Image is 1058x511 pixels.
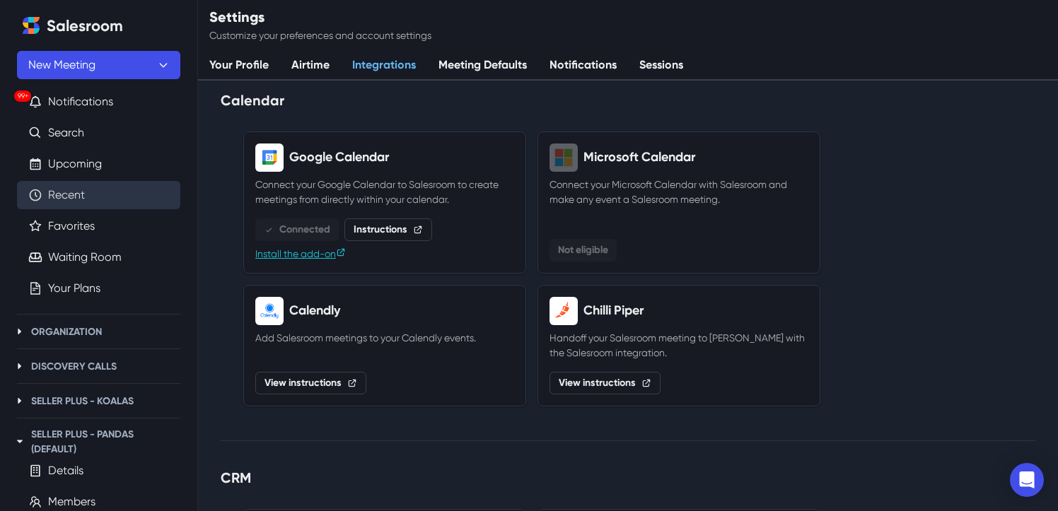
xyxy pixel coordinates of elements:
[550,331,808,360] p: Handoff your Salesroom meeting to [PERSON_NAME] with the Salesroom integration.
[47,17,123,35] h2: Salesroom
[538,51,628,81] a: Notifications
[11,323,28,340] button: Toggle Organization
[550,177,808,228] p: Connect your Microsoft Calendar with Salesroom and make any event a Salesroom meeting.
[48,462,83,479] a: Details
[48,280,100,297] a: Your Plans
[48,124,84,141] a: Search
[550,372,661,394] a: View instructions
[209,8,431,25] h2: Settings
[48,218,95,235] a: Favorites
[550,143,578,172] img: Microsoft Calendar logo
[198,51,280,81] a: Your Profile
[255,143,284,172] img: Google Calendar logo
[31,394,134,409] p: Seller Plus - Koalas
[221,92,1035,109] h2: Calendar
[17,51,180,79] button: New Meeting
[583,150,695,165] h2: Microsoft Calendar
[221,469,1035,486] h2: CRM
[583,303,644,319] h2: Chilli Piper
[48,493,95,510] a: Members
[280,51,341,81] a: Airtime
[255,177,514,207] p: Connect your Google Calendar to Salesroom to create meetings from directly within your calendar.
[17,11,45,40] a: Home
[341,51,427,81] a: Integrations
[550,297,578,325] img: Chilli Piper logo
[289,303,340,319] h2: Calendly
[11,433,28,450] button: Toggle Seller Plus - Pandas
[11,392,28,409] button: Toggle Seller Plus - Koalas
[48,249,122,266] a: Waiting Room
[31,324,102,339] p: Organization
[255,297,284,325] img: Calendly logo
[31,427,180,457] p: Seller Plus - Pandas (Default)
[17,88,180,116] button: 99+Notifications
[48,187,85,204] a: Recent
[31,359,117,374] p: Discovery Calls
[427,51,538,81] a: Meeting Defaults
[628,51,694,81] a: Sessions
[48,155,102,172] a: Upcoming
[255,331,514,360] p: Add Salesroom meetings to your Calendly events.
[1010,463,1044,497] div: Open Intercom Messenger
[209,28,431,43] p: Customize your preferences and account settings
[255,372,366,394] a: View instructions
[255,247,346,262] a: Install the add-on
[550,239,617,262] button: Not eligible
[11,358,28,375] button: Toggle Discovery Calls
[255,218,339,241] button: Connected
[344,218,432,241] a: Instructions
[289,150,389,165] h2: Google Calendar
